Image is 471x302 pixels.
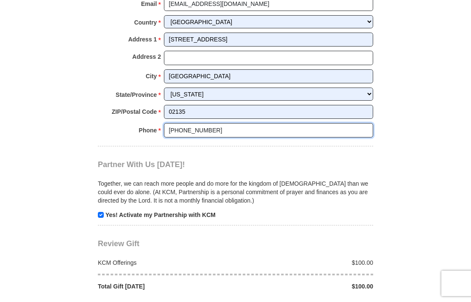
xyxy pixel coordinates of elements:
div: Total Gift [DATE] [94,282,236,291]
strong: City [146,70,157,82]
strong: Phone [139,124,157,136]
strong: Yes! Activate my Partnership with KCM [105,211,216,218]
div: $100.00 [235,258,378,267]
strong: Address 2 [132,51,161,63]
p: Together, we can reach more people and do more for the kingdom of [DEMOGRAPHIC_DATA] than we coul... [98,179,373,205]
div: KCM Offerings [94,258,236,267]
strong: ZIP/Postal Code [112,106,157,118]
strong: Address 1 [128,33,157,45]
span: Review Gift [98,239,139,248]
span: Partner With Us [DATE]! [98,160,185,169]
strong: Country [134,16,157,28]
div: $100.00 [235,282,378,291]
strong: State/Province [116,89,157,101]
